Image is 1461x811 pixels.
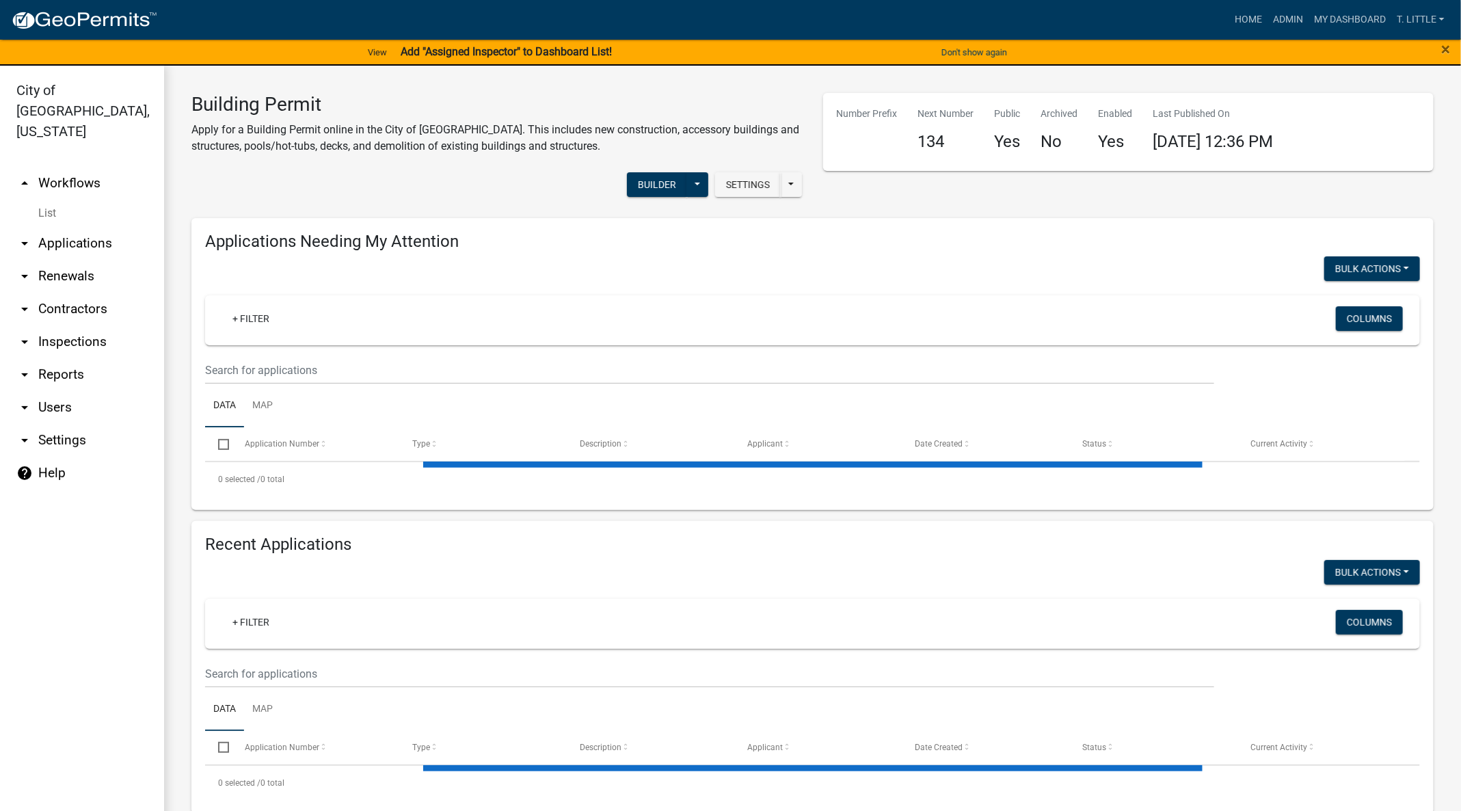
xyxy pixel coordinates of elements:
[222,610,280,635] a: + Filter
[399,731,567,764] datatable-header-cell: Type
[734,731,902,764] datatable-header-cell: Applicant
[715,172,781,197] button: Settings
[401,45,612,58] strong: Add "Assigned Inspector" to Dashboard List!
[1268,7,1309,33] a: Admin
[16,175,33,191] i: arrow_drop_up
[1250,439,1307,449] span: Current Activity
[244,688,281,732] a: Map
[1070,731,1237,764] datatable-header-cell: Status
[915,439,963,449] span: Date Created
[222,306,280,331] a: + Filter
[1309,7,1391,33] a: My Dashboard
[191,122,803,155] p: Apply for a Building Permit online in the City of [GEOGRAPHIC_DATA]. This includes new constructi...
[995,107,1021,121] p: Public
[1229,7,1268,33] a: Home
[231,427,399,460] datatable-header-cell: Application Number
[918,107,974,121] p: Next Number
[918,132,974,152] h4: 134
[902,731,1069,764] datatable-header-cell: Date Created
[902,427,1069,460] datatable-header-cell: Date Created
[205,232,1420,252] h4: Applications Needing My Attention
[191,93,803,116] h3: Building Permit
[580,743,621,752] span: Description
[1442,40,1451,59] span: ×
[1250,743,1307,752] span: Current Activity
[205,688,244,732] a: Data
[218,475,260,484] span: 0 selected /
[399,427,567,460] datatable-header-cell: Type
[16,432,33,449] i: arrow_drop_down
[1336,610,1403,635] button: Columns
[205,766,1420,800] div: 0 total
[1041,132,1078,152] h4: No
[1442,41,1451,57] button: Close
[244,384,281,428] a: Map
[1391,7,1450,33] a: T. Little
[1237,427,1405,460] datatable-header-cell: Current Activity
[567,731,734,764] datatable-header-cell: Description
[936,41,1013,64] button: Don't show again
[205,427,231,460] datatable-header-cell: Select
[205,731,231,764] datatable-header-cell: Select
[1153,107,1274,121] p: Last Published On
[205,462,1420,496] div: 0 total
[567,427,734,460] datatable-header-cell: Description
[915,743,963,752] span: Date Created
[1237,731,1405,764] datatable-header-cell: Current Activity
[1099,107,1133,121] p: Enabled
[1083,439,1107,449] span: Status
[16,235,33,252] i: arrow_drop_down
[245,743,319,752] span: Application Number
[995,132,1021,152] h4: Yes
[205,660,1214,688] input: Search for applications
[1324,560,1420,585] button: Bulk Actions
[747,743,783,752] span: Applicant
[412,743,430,752] span: Type
[1041,107,1078,121] p: Archived
[1324,256,1420,281] button: Bulk Actions
[16,301,33,317] i: arrow_drop_down
[245,439,319,449] span: Application Number
[205,356,1214,384] input: Search for applications
[16,399,33,416] i: arrow_drop_down
[837,107,898,121] p: Number Prefix
[734,427,902,460] datatable-header-cell: Applicant
[16,367,33,383] i: arrow_drop_down
[747,439,783,449] span: Applicant
[205,535,1420,555] h4: Recent Applications
[1153,132,1274,151] span: [DATE] 12:36 PM
[1099,132,1133,152] h4: Yes
[412,439,430,449] span: Type
[16,465,33,481] i: help
[1070,427,1237,460] datatable-header-cell: Status
[16,334,33,350] i: arrow_drop_down
[205,384,244,428] a: Data
[362,41,392,64] a: View
[16,268,33,284] i: arrow_drop_down
[627,172,687,197] button: Builder
[1083,743,1107,752] span: Status
[231,731,399,764] datatable-header-cell: Application Number
[218,778,260,788] span: 0 selected /
[1336,306,1403,331] button: Columns
[580,439,621,449] span: Description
